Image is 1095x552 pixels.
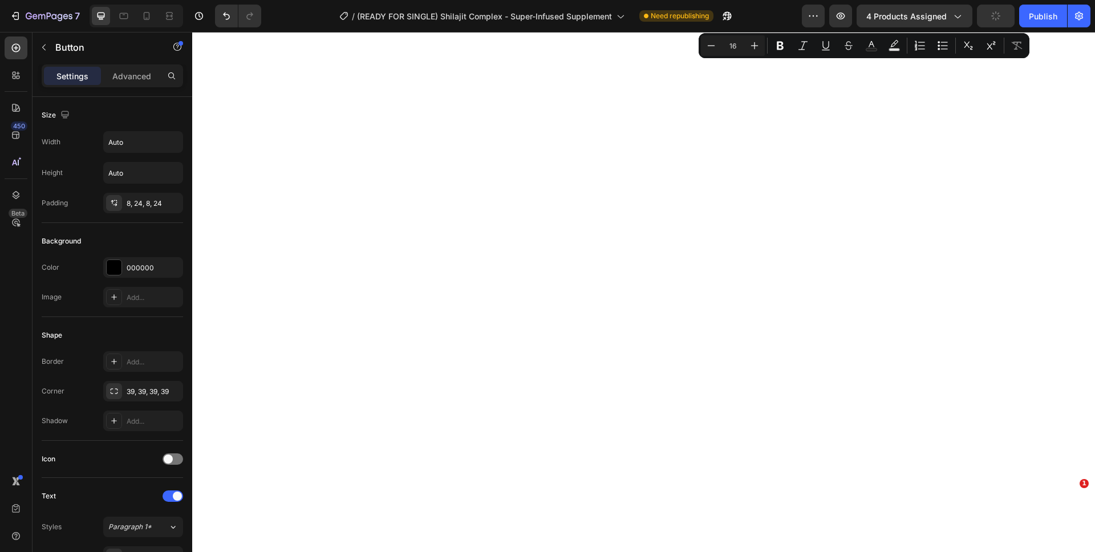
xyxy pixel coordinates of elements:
p: Settings [56,70,88,82]
div: Undo/Redo [215,5,261,27]
div: Border [42,356,64,367]
input: Auto [104,163,182,183]
iframe: Design area [192,32,1095,552]
div: Text [42,491,56,501]
div: Add... [127,293,180,303]
span: (READY FOR SINGLE) Shilajit Complex - Super-Infused Supplement [357,10,612,22]
span: 1 [1080,479,1089,488]
span: / [352,10,355,22]
button: Publish [1019,5,1067,27]
div: Size [42,108,72,123]
iframe: Intercom live chat [1056,496,1084,523]
div: Add... [127,416,180,427]
div: 450 [11,121,27,131]
div: Color [42,262,59,273]
div: 8, 24, 8, 24 [127,198,180,209]
p: Button [55,40,152,54]
button: Paragraph 1* [103,517,183,537]
div: 39, 39, 39, 39 [127,387,180,397]
div: Corner [42,386,64,396]
div: Shape [42,330,62,340]
p: 7 [75,9,80,23]
span: Paragraph 1* [108,522,152,532]
div: Beta [9,209,27,218]
input: Auto [104,132,182,152]
button: 4 products assigned [857,5,972,27]
p: Advanced [112,70,151,82]
div: Icon [42,454,55,464]
div: 000000 [127,263,180,273]
div: Image [42,292,62,302]
span: Need republishing [651,11,709,21]
span: 4 products assigned [866,10,947,22]
div: Add... [127,357,180,367]
div: Background [42,236,81,246]
div: Publish [1029,10,1057,22]
div: Styles [42,522,62,532]
div: Padding [42,198,68,208]
button: 7 [5,5,85,27]
div: Height [42,168,63,178]
div: Shadow [42,416,68,426]
div: Editor contextual toolbar [699,33,1029,58]
div: Width [42,137,60,147]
